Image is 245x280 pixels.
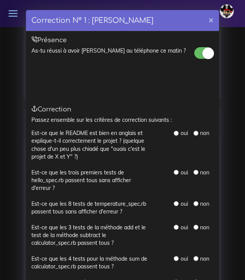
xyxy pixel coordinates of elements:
label: oui [181,255,188,263]
h5: Présence [31,37,214,44]
label: oui [181,224,188,231]
label: Est-ce que le README est bien en anglais et explique-t-il correctement le projet ? (quelque chose... [31,129,149,160]
label: oui [181,129,188,137]
label: non [200,129,209,137]
label: non [200,200,209,208]
button: × [203,10,219,29]
label: non [200,255,209,263]
p: Passez ensemble sur les critères de correction suivants : [31,116,214,124]
label: Est-ce que les 8 tests de temperature_spec.rb passent tous sans afficher d'erreur ? [31,200,149,216]
label: non [200,169,209,176]
label: Est-ce que les 4 tests pour la méthode sum de calculator_spec.rb passent tous ? [31,255,149,271]
label: Est-ce que les 3 tests de la méthode add et le test de la méthode subtract le calculator_spec.rb ... [31,224,149,247]
h5: Correction [31,106,214,113]
h4: Correction N° 1 : [PERSON_NAME] [31,15,154,26]
label: oui [181,200,188,208]
label: oui [181,169,188,176]
label: As-tu réussi à avoir [PERSON_NAME] au téléphone ce matin ? [31,47,186,55]
label: Est-ce que les trois premiers tests de hello_spec.rb passent tous sans afficher d'erreur ? [31,169,149,192]
label: non [200,224,209,231]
